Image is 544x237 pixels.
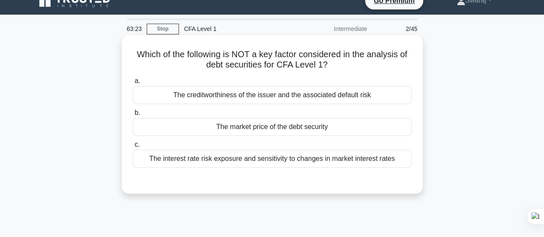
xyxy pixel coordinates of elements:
div: The interest rate risk exposure and sensitivity to changes in market interest rates [133,150,412,168]
div: 2/45 [372,20,423,37]
a: Stop [147,24,179,34]
div: The market price of the debt security [133,118,412,136]
div: Intermediate [297,20,372,37]
span: c. [135,141,140,148]
div: The creditworthiness of the issuer and the associated default risk [133,86,412,104]
h5: Which of the following is NOT a key factor considered in the analysis of debt securities for CFA ... [132,49,412,71]
span: a. [135,77,140,84]
div: 63:23 [122,20,147,37]
span: b. [135,109,140,116]
div: CFA Level 1 [179,20,297,37]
